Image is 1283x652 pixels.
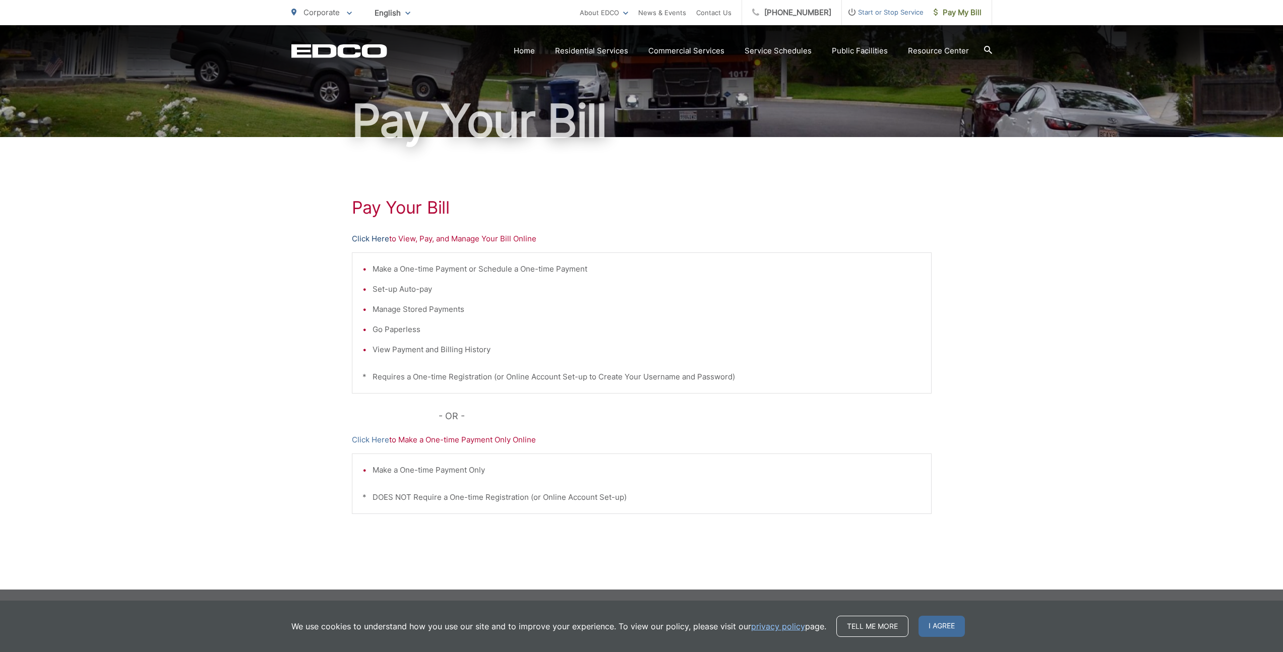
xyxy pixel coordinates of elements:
[373,464,921,476] li: Make a One-time Payment Only
[373,303,921,315] li: Manage Stored Payments
[303,8,340,17] span: Corporate
[373,344,921,356] li: View Payment and Billing History
[352,233,389,245] a: Click Here
[439,409,932,424] p: - OR -
[352,198,932,218] h1: Pay Your Bill
[352,434,389,446] a: Click Here
[580,7,628,19] a: About EDCO
[373,283,921,295] li: Set-up Auto-pay
[352,233,932,245] p: to View, Pay, and Manage Your Bill Online
[919,616,965,637] span: I agree
[291,44,387,58] a: EDCD logo. Return to the homepage.
[751,620,805,632] a: privacy policy
[934,7,982,19] span: Pay My Bill
[514,45,535,57] a: Home
[836,616,908,637] a: Tell me more
[291,620,826,632] p: We use cookies to understand how you use our site and to improve your experience. To view our pol...
[362,371,921,383] p: * Requires a One-time Registration (or Online Account Set-up to Create Your Username and Password)
[373,323,921,336] li: Go Paperless
[373,263,921,275] li: Make a One-time Payment or Schedule a One-time Payment
[638,7,686,19] a: News & Events
[352,434,932,446] p: to Make a One-time Payment Only Online
[908,45,969,57] a: Resource Center
[555,45,628,57] a: Residential Services
[291,96,992,146] h1: Pay Your Bill
[745,45,812,57] a: Service Schedules
[832,45,888,57] a: Public Facilities
[362,491,921,503] p: * DOES NOT Require a One-time Registration (or Online Account Set-up)
[696,7,731,19] a: Contact Us
[367,4,418,22] span: English
[648,45,724,57] a: Commercial Services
